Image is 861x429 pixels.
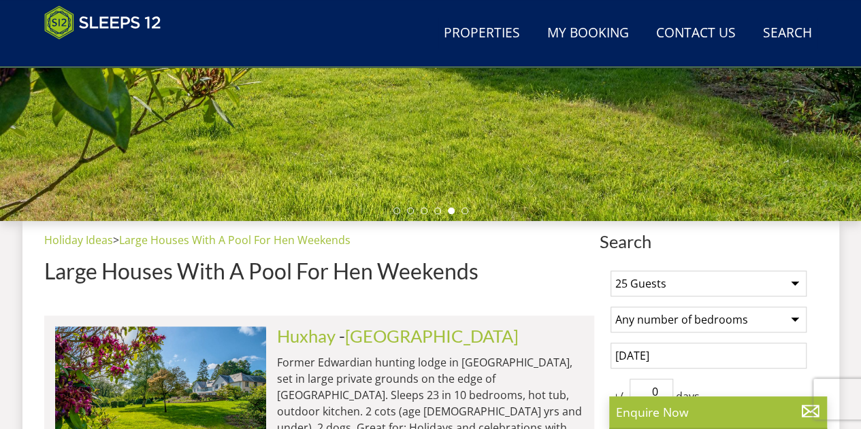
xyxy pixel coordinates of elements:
[277,326,336,346] a: Huxhay
[44,5,161,39] img: Sleeps 12
[119,233,351,247] a: Large Houses With A Pool For Hen Weekends
[438,18,525,49] a: Properties
[600,232,817,251] span: Search
[673,388,702,405] span: days
[44,233,113,247] a: Holiday Ideas
[611,343,807,368] input: Arrival Date
[542,18,634,49] a: My Booking
[44,259,594,283] h1: Large Houses With A Pool For Hen Weekends
[651,18,741,49] a: Contact Us
[758,18,817,49] a: Search
[611,388,630,405] span: +/-
[616,403,820,421] p: Enquire Now
[37,48,180,59] iframe: Customer reviews powered by Trustpilot
[113,233,119,247] span: >
[339,326,519,346] span: -
[345,326,519,346] a: [GEOGRAPHIC_DATA]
